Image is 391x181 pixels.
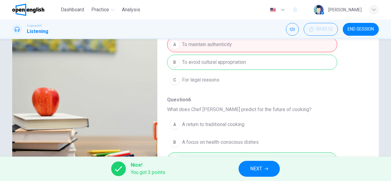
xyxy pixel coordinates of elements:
span: Question 6 [167,96,359,103]
div: Mute [286,23,299,36]
span: NEXT [250,165,262,173]
span: Practice [91,6,109,13]
button: NEXT [239,161,280,177]
img: OpenEnglish logo [12,4,44,16]
button: 00:03:12 [304,23,338,36]
button: Analysis [119,4,143,15]
img: Listen to Chef Charlie discussing the influence of global cuisine. [12,27,157,175]
span: END SESSION [348,27,374,32]
span: Dashboard [61,6,84,13]
span: Analysis [122,6,140,13]
button: END SESSION [343,23,379,36]
div: [PERSON_NAME] [328,6,362,13]
button: Dashboard [58,4,86,15]
a: OpenEnglish logo [12,4,58,16]
button: Practice [89,4,117,15]
h1: Listening [27,28,48,35]
span: Nice! [131,161,165,169]
div: Hide [304,23,338,36]
img: en [269,8,277,12]
span: What does Chef [PERSON_NAME] predict for the future of cooking? [167,106,359,113]
span: You got 3 points [131,169,165,176]
img: Profile picture [314,5,323,15]
span: 00:03:12 [316,27,333,32]
span: Linguaskill [27,24,42,28]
